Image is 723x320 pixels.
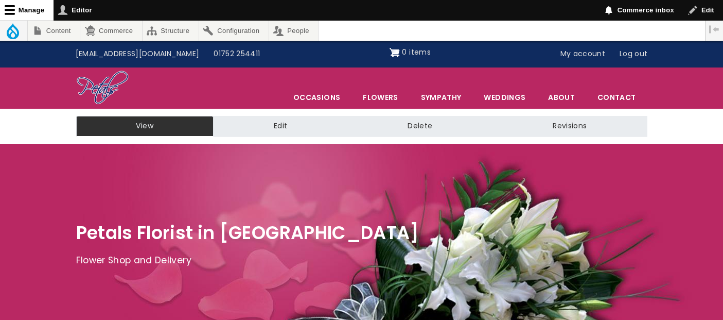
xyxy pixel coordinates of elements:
a: Edit [214,116,347,137]
a: Delete [347,116,492,137]
span: Petals Florist in [GEOGRAPHIC_DATA] [76,220,419,245]
a: About [537,87,586,108]
a: Commerce [80,21,142,41]
a: 01752 254411 [206,44,267,64]
p: Flower Shop and Delivery [76,253,647,268]
a: Flowers [352,87,409,108]
img: Shopping cart [390,44,400,61]
span: Weddings [473,87,536,108]
span: Occasions [283,87,351,108]
a: Sympathy [410,87,472,108]
a: Configuration [199,21,269,41]
a: [EMAIL_ADDRESS][DOMAIN_NAME] [68,44,207,64]
a: View [76,116,214,137]
a: Structure [143,21,199,41]
button: Vertical orientation [706,21,723,38]
a: Shopping cart 0 items [390,44,431,61]
a: Content [28,21,80,41]
a: Contact [587,87,646,108]
nav: Tabs [68,116,655,137]
a: People [269,21,319,41]
a: Log out [612,44,655,64]
a: Revisions [492,116,647,137]
a: My account [553,44,613,64]
img: Home [76,70,129,106]
span: 0 items [402,47,430,57]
